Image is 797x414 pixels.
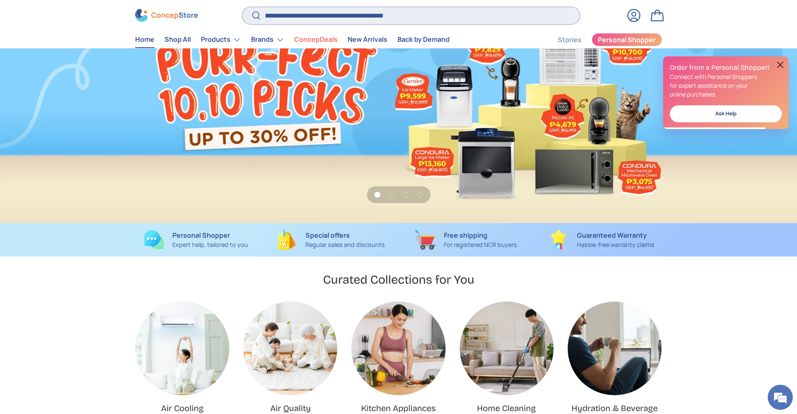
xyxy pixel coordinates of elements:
[323,272,474,287] h2: Curated Collections for You
[135,230,257,250] a: Personal Shopper Expert help, tailored to you
[161,403,204,413] a: Air Cooling
[670,105,782,122] a: Ask Help
[538,31,662,48] nav: Secondary
[305,240,385,249] p: Regular sales and discounts
[351,302,445,395] a: Kitchen Appliances
[598,37,656,43] span: Personal Shopper
[172,240,248,249] p: Expert help, tailored to you
[305,231,350,240] strong: Special offers
[558,32,582,48] a: Stories
[405,230,527,250] a: Free shipping For registered NCR buyers
[136,302,229,395] a: Air Cooling
[196,31,246,48] summary: Products
[361,403,436,413] a: Kitchen Appliances
[246,31,289,48] summary: Brands
[541,230,662,250] a: Guaranteed Warranty Hassle-free warranty claims
[444,231,487,240] strong: Free shipping
[571,403,658,413] a: Hydration & Beverage
[135,31,450,48] nav: Primary
[348,32,387,48] a: New Arrivals
[164,32,191,48] a: Shop All
[270,403,311,413] a: Air Quality
[670,63,782,72] h2: Order from a Personal Shopper!
[397,32,450,48] a: Back by Demand
[670,72,782,99] p: Connect with Personal Shoppers for expert assistance on your online purchases.
[444,240,517,249] p: For registered NCR buyers
[172,231,230,240] strong: Personal Shopper
[270,230,392,250] a: Special offers Regular sales and discounts
[460,302,554,395] a: Home Cleaning
[577,231,647,240] strong: Guaranteed Warranty
[477,403,536,413] a: Home Cleaning
[294,32,338,48] a: ConcepDeals
[136,302,229,395] img: Air Cooling | ConcepStore
[243,302,337,395] img: Air Quality
[568,302,661,395] a: Hydration & Beverage
[577,240,654,249] p: Hassle-free warranty claims
[592,33,662,46] a: Personal Shopper
[135,9,198,22] img: ConcepStore
[135,32,154,48] a: Home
